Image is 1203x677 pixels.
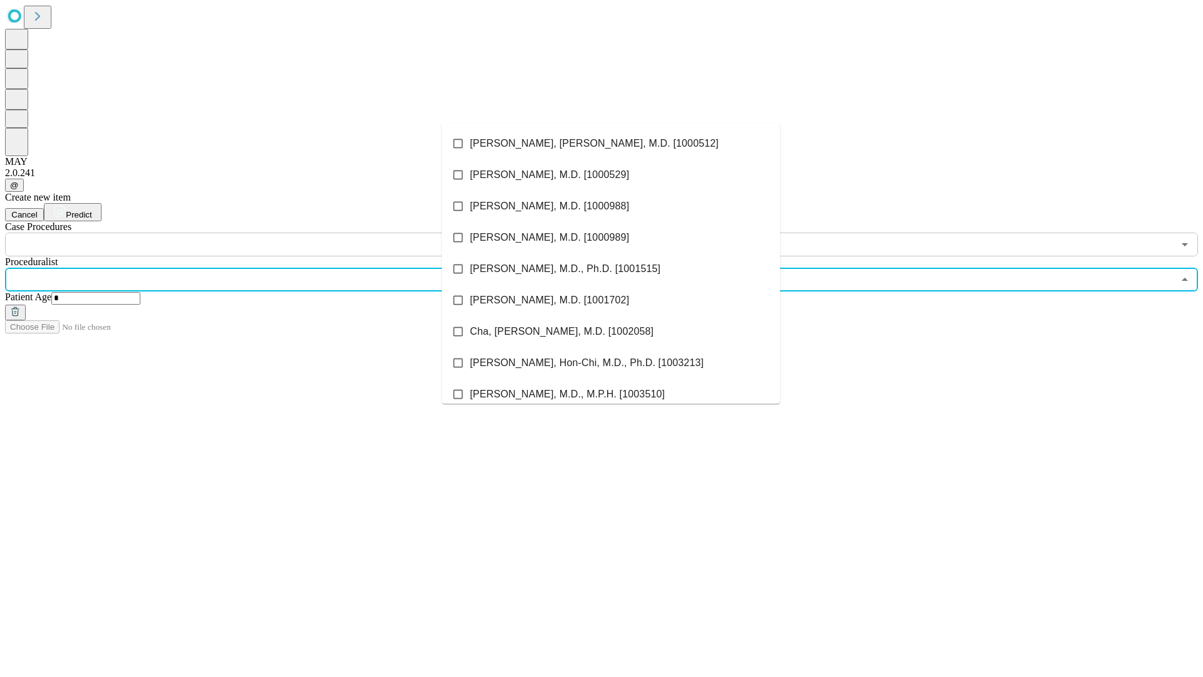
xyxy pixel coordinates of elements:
[470,355,704,370] span: [PERSON_NAME], Hon-Chi, M.D., Ph.D. [1003213]
[5,167,1198,179] div: 2.0.241
[470,293,629,308] span: [PERSON_NAME], M.D. [1001702]
[470,230,629,245] span: [PERSON_NAME], M.D. [1000989]
[66,210,91,219] span: Predict
[470,199,629,214] span: [PERSON_NAME], M.D. [1000988]
[5,256,58,267] span: Proceduralist
[470,387,665,402] span: [PERSON_NAME], M.D., M.P.H. [1003510]
[470,324,654,339] span: Cha, [PERSON_NAME], M.D. [1002058]
[5,156,1198,167] div: MAY
[470,261,660,276] span: [PERSON_NAME], M.D., Ph.D. [1001515]
[470,136,719,151] span: [PERSON_NAME], [PERSON_NAME], M.D. [1000512]
[5,291,51,302] span: Patient Age
[11,210,38,219] span: Cancel
[5,208,44,221] button: Cancel
[1176,271,1194,288] button: Close
[5,221,71,232] span: Scheduled Procedure
[10,181,19,190] span: @
[5,179,24,192] button: @
[1176,236,1194,253] button: Open
[470,167,629,182] span: [PERSON_NAME], M.D. [1000529]
[5,192,71,202] span: Create new item
[44,203,102,221] button: Predict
